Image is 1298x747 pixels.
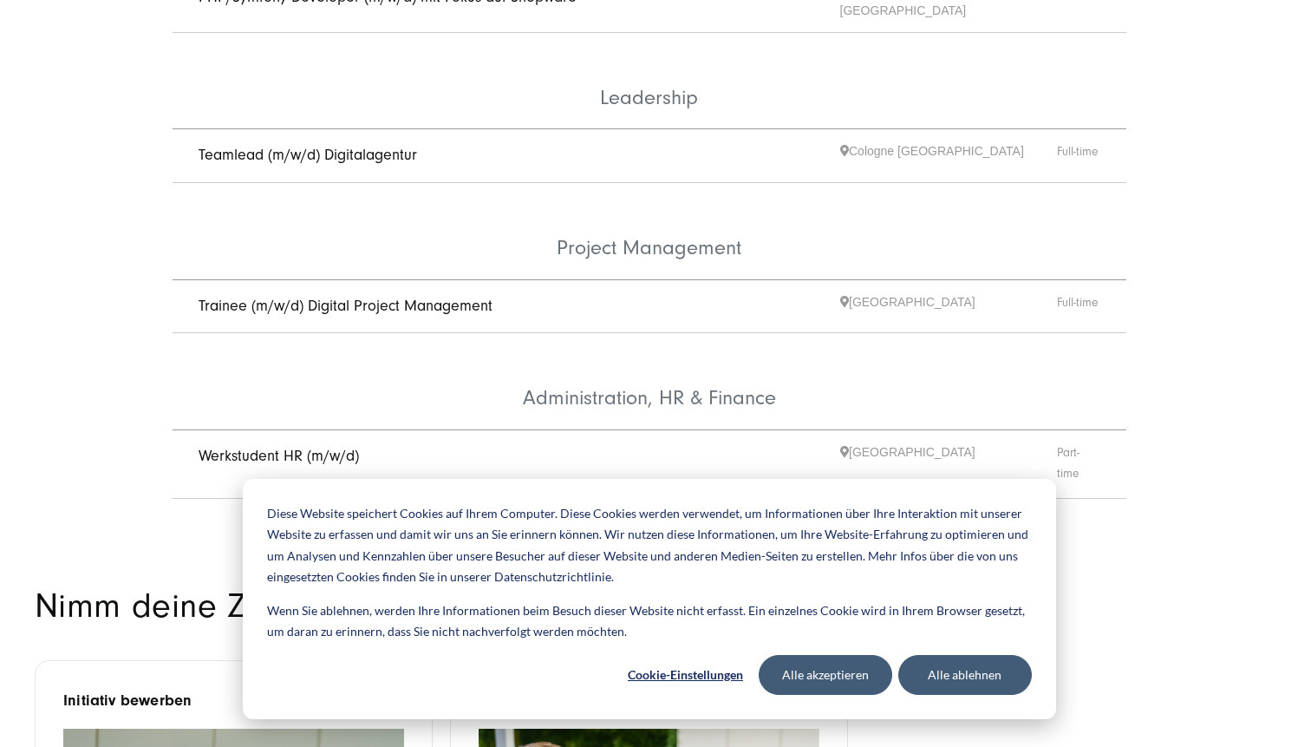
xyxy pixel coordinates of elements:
span: Full-time [1057,142,1100,169]
a: Trainee (m/w/d) Digital Project Management [199,297,492,315]
a: Teamlead (m/w/d) Digitalagentur [199,146,417,164]
p: Wenn Sie ablehnen, werden Ihre Informationen beim Besuch dieser Website nicht erfasst. Ein einzel... [267,600,1032,643]
span: [GEOGRAPHIC_DATA] [840,443,1057,485]
a: Werkstudent HR (m/w/d) [199,447,359,465]
span: Part-time [1057,443,1100,485]
h6: Initiativ bewerben [63,689,404,712]
li: Leadership [173,33,1126,130]
div: Cookie banner [243,479,1056,719]
li: Project Management [173,183,1126,280]
h2: Nimm deine Zukunft in die Hand! [35,590,650,623]
span: [GEOGRAPHIC_DATA] [840,293,1057,320]
button: Alle ablehnen [898,655,1032,695]
p: Diese Website speichert Cookies auf Ihrem Computer. Diese Cookies werden verwendet, um Informatio... [267,503,1032,588]
button: Alle akzeptieren [759,655,892,695]
span: Full-time [1057,293,1100,320]
button: Cookie-Einstellungen [619,655,753,695]
li: Administration, HR & Finance [173,333,1126,430]
span: Cologne [GEOGRAPHIC_DATA] [840,142,1057,169]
